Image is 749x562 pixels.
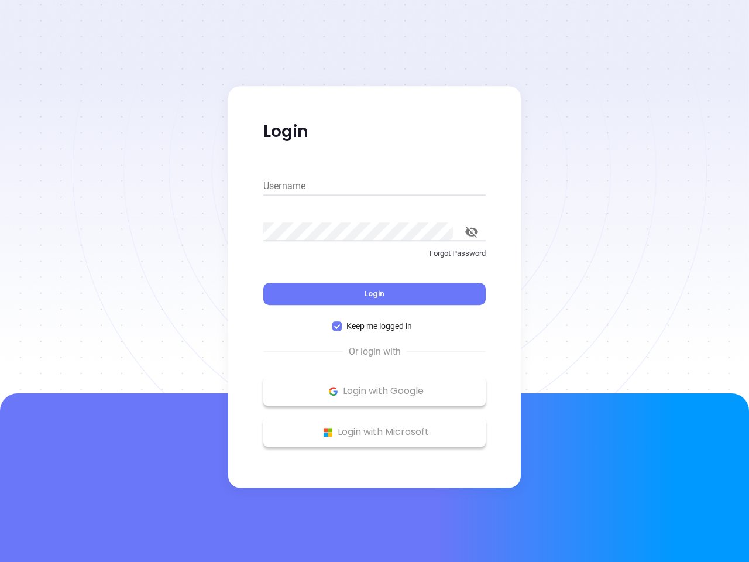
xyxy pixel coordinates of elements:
span: Or login with [343,345,407,359]
button: Microsoft Logo Login with Microsoft [263,417,486,447]
img: Microsoft Logo [321,425,335,440]
p: Login [263,121,486,142]
p: Login with Microsoft [269,423,480,441]
button: Google Logo Login with Google [263,376,486,406]
p: Login with Google [269,382,480,400]
button: toggle password visibility [458,218,486,246]
a: Forgot Password [263,248,486,269]
img: Google Logo [326,384,341,399]
button: Login [263,283,486,305]
span: Keep me logged in [342,320,417,333]
p: Forgot Password [263,248,486,259]
span: Login [365,289,384,299]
